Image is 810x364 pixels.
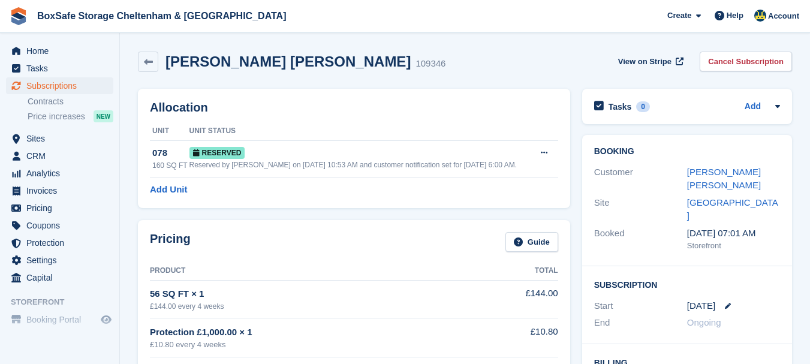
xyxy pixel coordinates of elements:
[594,278,780,290] h2: Subscription
[6,148,113,164] a: menu
[99,312,113,327] a: Preview store
[727,10,743,22] span: Help
[28,110,113,123] a: Price increases NEW
[6,43,113,59] a: menu
[28,111,85,122] span: Price increases
[150,183,187,197] a: Add Unit
[152,146,189,160] div: 078
[26,311,98,328] span: Booking Portal
[495,280,558,318] td: £144.00
[26,217,98,234] span: Coupons
[26,165,98,182] span: Analytics
[189,147,245,159] span: Reserved
[150,301,495,312] div: £144.00 every 4 weeks
[26,148,98,164] span: CRM
[745,100,761,114] a: Add
[26,200,98,216] span: Pricing
[6,217,113,234] a: menu
[150,339,495,351] div: £10.80 every 4 weeks
[26,130,98,147] span: Sites
[594,166,687,192] div: Customer
[6,60,113,77] a: menu
[6,311,113,328] a: menu
[6,269,113,286] a: menu
[6,130,113,147] a: menu
[6,252,113,269] a: menu
[687,299,715,313] time: 2025-09-27 00:00:00 UTC
[150,122,189,141] th: Unit
[26,43,98,59] span: Home
[150,101,558,115] h2: Allocation
[32,6,291,26] a: BoxSafe Storage Cheltenham & [GEOGRAPHIC_DATA]
[94,110,113,122] div: NEW
[687,197,778,221] a: [GEOGRAPHIC_DATA]
[6,200,113,216] a: menu
[150,326,495,339] div: Protection £1,000.00 × 1
[636,101,650,112] div: 0
[189,122,532,141] th: Unit Status
[594,227,687,252] div: Booked
[26,234,98,251] span: Protection
[495,261,558,281] th: Total
[700,52,792,71] a: Cancel Subscription
[415,57,445,71] div: 109346
[189,160,532,170] div: Reserved by [PERSON_NAME] on [DATE] 10:53 AM and customer notification set for [DATE] 6:00 AM.
[495,318,558,357] td: £10.80
[594,316,687,330] div: End
[6,234,113,251] a: menu
[28,96,113,107] a: Contracts
[150,261,495,281] th: Product
[667,10,691,22] span: Create
[687,317,721,327] span: Ongoing
[10,7,28,25] img: stora-icon-8386f47178a22dfd0bd8f6a31ec36ba5ce8667c1dd55bd0f319d3a0aa187defe.svg
[613,52,686,71] a: View on Stripe
[687,167,761,191] a: [PERSON_NAME] [PERSON_NAME]
[594,147,780,157] h2: Booking
[687,227,780,240] div: [DATE] 07:01 AM
[594,196,687,223] div: Site
[150,287,495,301] div: 56 SQ FT × 1
[505,232,558,252] a: Guide
[609,101,632,112] h2: Tasks
[26,182,98,199] span: Invoices
[165,53,411,70] h2: [PERSON_NAME] [PERSON_NAME]
[150,232,191,252] h2: Pricing
[687,240,780,252] div: Storefront
[6,165,113,182] a: menu
[594,299,687,313] div: Start
[26,252,98,269] span: Settings
[618,56,672,68] span: View on Stripe
[768,10,799,22] span: Account
[26,77,98,94] span: Subscriptions
[11,296,119,308] span: Storefront
[152,160,189,171] div: 160 SQ FT
[6,182,113,199] a: menu
[6,77,113,94] a: menu
[26,60,98,77] span: Tasks
[754,10,766,22] img: Kim Virabi
[26,269,98,286] span: Capital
